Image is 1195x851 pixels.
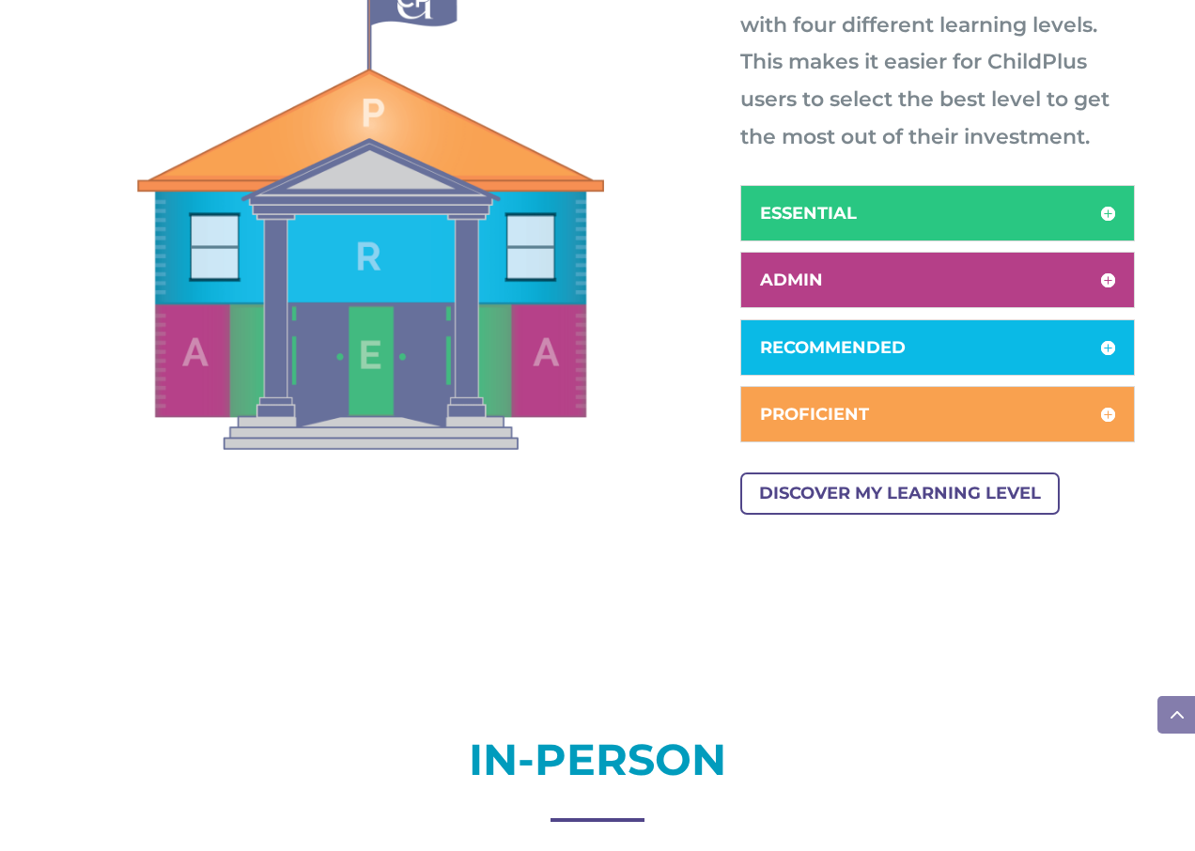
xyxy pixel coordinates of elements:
h5: ESSENTIAL [760,205,1115,222]
a: DISCOVER MY LEARNING LEVEL [740,472,1060,515]
h5: RECOMMENDED [760,339,1115,356]
h5: PROFICIENT [760,406,1115,423]
h2: IN-PERSON [60,732,1136,797]
h5: ADMIN [760,271,1115,288]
